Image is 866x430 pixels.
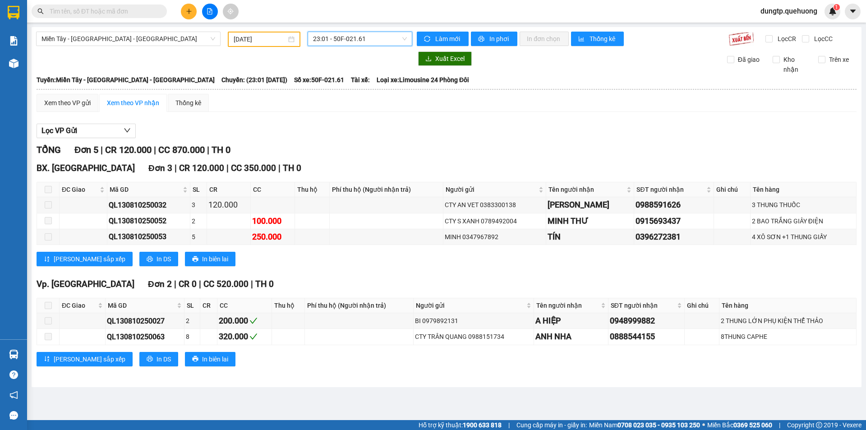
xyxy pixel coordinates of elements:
span: CR 120.000 [179,163,224,173]
span: In DS [157,254,171,264]
img: 9k= [728,32,754,46]
span: SĐT người nhận [636,185,705,194]
span: Số xe: 50F-021.61 [294,75,344,85]
div: 3 [192,200,205,210]
div: MINH THƯ [548,215,633,227]
span: ⚪️ [702,423,705,427]
div: CTY AN VET 0383300138 [445,200,544,210]
span: check [249,333,258,341]
span: In phơi [489,34,510,44]
div: 3 THUNG THUỐC [752,200,855,210]
strong: 0369 525 060 [733,421,772,429]
span: | [199,279,201,289]
img: logo-vxr [8,6,19,19]
div: 100.000 [252,215,293,227]
td: 0988591626 [634,197,714,213]
button: Lọc VP Gửi [37,124,136,138]
div: Xem theo VP nhận [107,98,159,108]
span: TH 0 [255,279,274,289]
th: CR [200,298,217,313]
span: printer [147,356,153,363]
span: TỔNG [37,144,61,155]
td: QL130810250063 [106,329,184,345]
span: notification [9,391,18,399]
span: CC 870.000 [158,144,205,155]
span: TH 0 [212,144,230,155]
span: aim [227,8,234,14]
span: In biên lai [202,254,228,264]
div: TÍN [548,231,633,243]
td: 0948999882 [608,313,685,329]
div: CTY TRÂN QUANG 0988151734 [415,332,532,342]
input: 08/10/2025 [234,34,286,44]
span: plus [186,8,192,14]
div: 2 BAO TRẮNG GIÂY ĐIỆN [752,216,855,226]
span: In DS [157,354,171,364]
td: QL130810250032 [107,197,190,213]
span: sort-ascending [44,256,50,263]
img: warehouse-icon [9,350,18,359]
span: Mã GD [110,185,181,194]
button: printerIn DS [139,252,178,266]
div: 5 [192,232,205,242]
span: copyright [816,422,822,428]
button: printerIn DS [139,352,178,366]
span: ĐC Giao [62,185,98,194]
sup: 1 [834,4,840,10]
span: Loại xe: Limousine 24 Phòng Đôi [377,75,469,85]
button: file-add [202,4,218,19]
th: SL [184,298,200,313]
span: TH 0 [283,163,301,173]
div: 200.000 [219,314,270,327]
span: sort-ascending [44,356,50,363]
button: aim [223,4,239,19]
span: Làm mới [435,34,461,44]
span: Lọc VP Gửi [41,125,77,136]
span: caret-down [849,7,857,15]
span: | [779,420,780,430]
div: 250.000 [252,231,293,243]
span: Chuyến: (23:01 [DATE]) [221,75,287,85]
img: icon-new-feature [829,7,837,15]
div: 8 [186,332,198,342]
td: QL130810250027 [106,313,184,329]
span: Kho nhận [780,55,811,74]
span: | [251,279,253,289]
div: 120.000 [208,199,249,211]
td: A HIỆP [534,313,608,329]
span: Lọc CR [774,34,797,44]
th: SL [190,182,207,197]
span: BX. [GEOGRAPHIC_DATA] [37,163,135,173]
span: ĐC Giao [62,301,96,310]
th: CR [207,182,251,197]
span: Miền Tây - Phan Rang - Ninh Sơn [41,32,215,46]
span: CR 120.000 [105,144,152,155]
span: | [207,144,209,155]
span: 23:01 - 50F-021.61 [313,32,407,46]
button: caret-down [845,4,861,19]
span: Vp. [GEOGRAPHIC_DATA] [37,279,134,289]
span: | [508,420,510,430]
div: ANH NHA [535,330,607,343]
span: | [154,144,156,155]
span: Xuất Excel [435,54,465,64]
span: Đơn 5 [74,144,98,155]
span: sync [424,36,432,43]
span: [PERSON_NAME] sắp xếp [54,254,125,264]
span: | [174,279,176,289]
span: | [101,144,103,155]
button: sort-ascending[PERSON_NAME] sắp xếp [37,252,133,266]
button: printerIn biên lai [185,252,235,266]
span: Lọc CC [811,34,834,44]
th: CC [251,182,295,197]
div: 0915693437 [636,215,712,227]
span: bar-chart [578,36,586,43]
td: TÍN [546,229,635,245]
span: | [278,163,281,173]
div: 0396272381 [636,231,712,243]
button: printerIn biên lai [185,352,235,366]
div: Xem theo VP gửi [44,98,91,108]
div: QL130810250027 [107,315,183,327]
th: Phí thu hộ (Người nhận trả) [305,298,414,313]
span: file-add [207,8,213,14]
